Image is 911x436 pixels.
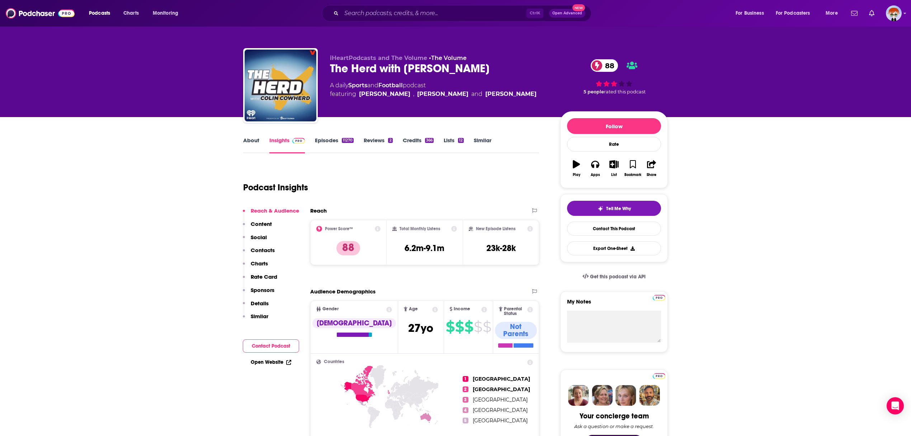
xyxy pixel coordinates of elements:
[243,207,299,221] button: Reach & Audience
[325,226,353,231] h2: Power Score™
[567,298,661,311] label: My Notes
[473,417,528,424] span: [GEOGRAPHIC_DATA]
[653,294,665,301] a: Pro website
[463,418,468,423] span: 5
[572,4,585,11] span: New
[243,260,268,273] button: Charts
[473,386,530,393] span: [GEOGRAPHIC_DATA]
[251,260,268,267] p: Charts
[123,8,139,18] span: Charts
[591,173,600,177] div: Apps
[324,360,344,364] span: Countries
[605,156,623,181] button: List
[342,138,354,143] div: 11270
[848,7,860,19] a: Show notifications dropdown
[367,82,378,89] span: and
[388,138,392,143] div: 2
[474,137,491,153] a: Similar
[458,138,464,143] div: 12
[473,396,528,403] span: [GEOGRAPHIC_DATA]
[577,268,651,286] a: Get this podcast via API
[251,247,275,254] p: Contacts
[329,5,598,22] div: Search podcasts, credits, & more...
[826,8,838,18] span: More
[6,6,75,20] img: Podchaser - Follow, Share and Rate Podcasts
[431,55,467,61] a: The Volume
[425,138,434,143] div: 366
[567,222,661,236] a: Contact This Podcast
[243,273,277,287] button: Rate Card
[591,59,618,72] a: 88
[567,137,661,152] div: Rate
[464,321,473,333] span: $
[560,55,668,99] div: 88 5 peoplerated this podcast
[408,321,433,335] span: 27 yo
[471,90,482,98] span: and
[604,89,646,94] span: rated this podcast
[463,397,468,403] span: 3
[567,241,661,255] button: Export One-Sheet
[821,8,847,19] button: open menu
[590,274,646,280] span: Get this podcast via API
[567,118,661,134] button: Follow
[642,156,661,181] button: Share
[611,173,617,177] div: List
[886,5,902,21] span: Logged in as diana.griffin
[269,137,305,153] a: InsightsPodchaser Pro
[866,7,877,19] a: Show notifications dropdown
[251,359,291,365] a: Open Website
[639,385,660,406] img: Jon Profile
[330,90,537,98] span: featuring
[653,372,665,379] a: Pro website
[474,321,482,333] span: $
[378,82,403,89] a: Football
[527,9,543,18] span: Ctrl K
[771,8,821,19] button: open menu
[486,243,516,254] h3: 23k-28k
[243,182,308,193] h1: Podcast Insights
[310,207,327,214] h2: Reach
[251,207,299,214] p: Reach & Audience
[417,90,468,98] div: [PERSON_NAME]
[330,81,537,98] div: A daily podcast
[409,307,418,311] span: Age
[429,55,467,61] span: •
[592,385,613,406] img: Barbara Profile
[400,226,440,231] h2: Total Monthly Listens
[504,307,526,316] span: Parental Status
[243,247,275,260] button: Contacts
[483,321,491,333] span: $
[598,206,603,212] img: tell me why sparkle
[473,407,528,413] span: [GEOGRAPHIC_DATA]
[245,50,316,121] img: The Herd with Colin Cowherd
[463,407,468,413] span: 4
[485,90,537,98] div: [PERSON_NAME]
[364,137,392,153] a: Reviews2
[310,288,376,295] h2: Audience Demographics
[405,243,444,254] h3: 6.2m-9.1m
[476,226,515,231] h2: New Episode Listens
[573,173,580,177] div: Play
[243,300,269,313] button: Details
[584,89,604,94] span: 5 people
[647,173,656,177] div: Share
[243,287,274,300] button: Sponsors
[330,55,427,61] span: iHeartPodcasts and The Volume
[348,82,367,89] a: Sports
[153,8,178,18] span: Monitoring
[243,137,259,153] a: About
[623,156,642,181] button: Bookmark
[446,321,454,333] span: $
[84,8,119,19] button: open menu
[413,90,414,98] span: ,
[887,397,904,414] div: Open Intercom Messenger
[598,59,618,72] span: 88
[624,173,641,177] div: Bookmark
[251,273,277,280] p: Rate Card
[243,221,272,234] button: Content
[341,8,527,19] input: Search podcasts, credits, & more...
[455,321,464,333] span: $
[549,9,585,18] button: Open AdvancedNew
